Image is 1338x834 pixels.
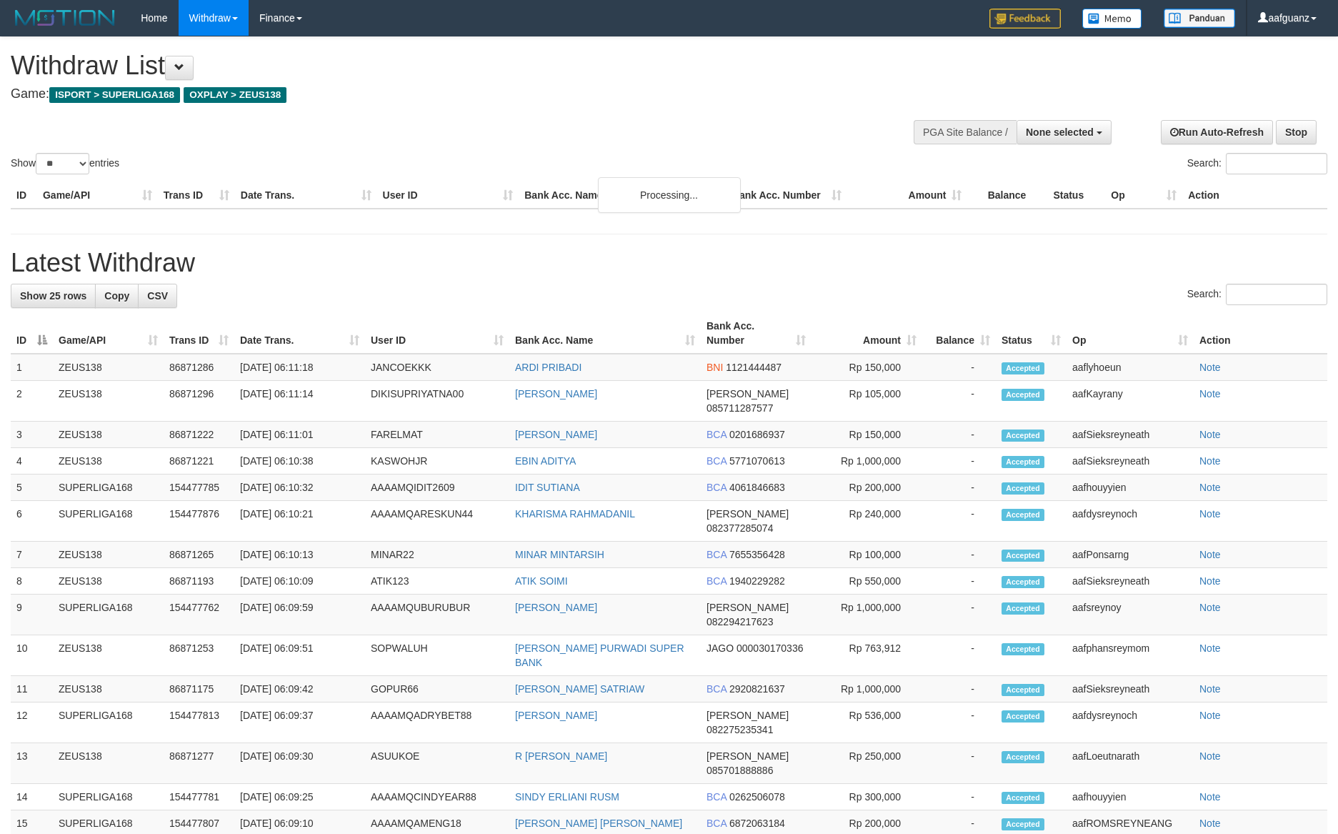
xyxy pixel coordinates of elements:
th: Status [1047,182,1105,209]
td: 1 [11,354,53,381]
td: aafKayrany [1067,381,1194,422]
td: [DATE] 06:09:51 [234,635,365,676]
span: Accepted [1002,576,1044,588]
td: SUPERLIGA168 [53,595,164,635]
td: [DATE] 06:09:37 [234,703,365,743]
td: 12 [11,703,53,743]
span: BCA [707,575,727,587]
span: BCA [707,683,727,695]
td: SUPERLIGA168 [53,703,164,743]
td: 86871286 [164,354,234,381]
td: 154477781 [164,784,234,810]
button: None selected [1017,120,1112,144]
img: panduan.png [1164,9,1235,28]
h4: Game: [11,87,878,101]
td: Rp 550,000 [812,568,922,595]
span: Accepted [1002,643,1044,655]
td: aafSieksreyneath [1067,448,1194,475]
td: 4 [11,448,53,475]
th: Action [1194,313,1327,354]
td: SOPWALUH [365,635,509,676]
a: [PERSON_NAME] [515,429,597,440]
td: - [922,784,996,810]
td: [DATE] 06:11:14 [234,381,365,422]
span: Copy 000030170336 to clipboard [737,642,803,654]
a: [PERSON_NAME] [515,602,597,613]
span: Copy 4061846683 to clipboard [729,482,785,493]
span: BCA [707,549,727,560]
td: aafhouyyien [1067,475,1194,501]
span: Accepted [1002,602,1044,615]
td: Rp 150,000 [812,354,922,381]
span: BCA [707,429,727,440]
td: 2 [11,381,53,422]
th: Bank Acc. Name [519,182,727,209]
td: Rp 200,000 [812,475,922,501]
a: Note [1199,482,1221,493]
td: ZEUS138 [53,676,164,703]
th: Bank Acc. Number [727,182,847,209]
span: Accepted [1002,751,1044,763]
span: Accepted [1002,456,1044,468]
th: Amount: activate to sort column ascending [812,313,922,354]
td: AAAAMQARESKUN44 [365,501,509,542]
td: 86871221 [164,448,234,475]
span: Copy [104,290,129,302]
td: ZEUS138 [53,354,164,381]
h1: Latest Withdraw [11,249,1327,277]
a: Note [1199,818,1221,829]
td: 86871265 [164,542,234,568]
a: R [PERSON_NAME] [515,750,607,762]
a: Copy [95,284,139,308]
th: Balance [967,182,1047,209]
td: 13 [11,743,53,784]
td: - [922,703,996,743]
td: 14 [11,784,53,810]
span: Copy 085701888886 to clipboard [707,765,773,776]
a: [PERSON_NAME] [515,388,597,399]
span: [PERSON_NAME] [707,602,789,613]
td: aafPonsarng [1067,542,1194,568]
a: Stop [1276,120,1317,144]
a: ARDI PRIBADI [515,362,581,373]
td: - [922,354,996,381]
span: Copy 082275235341 to clipboard [707,724,773,735]
img: Feedback.jpg [989,9,1061,29]
td: Rp 240,000 [812,501,922,542]
span: None selected [1026,126,1094,138]
a: [PERSON_NAME] SATRIAW [515,683,644,695]
td: 86871222 [164,422,234,448]
span: ISPORT > SUPERLIGA168 [49,87,180,103]
th: Date Trans.: activate to sort column ascending [234,313,365,354]
a: ATIK SOIMI [515,575,568,587]
td: 7 [11,542,53,568]
span: Copy 6872063184 to clipboard [729,818,785,829]
th: User ID: activate to sort column ascending [365,313,509,354]
a: [PERSON_NAME] [PERSON_NAME] [515,818,682,829]
span: Copy 082294217623 to clipboard [707,616,773,627]
span: [PERSON_NAME] [707,388,789,399]
td: aafSieksreyneath [1067,422,1194,448]
span: Copy 7655356428 to clipboard [729,549,785,560]
td: ZEUS138 [53,542,164,568]
input: Search: [1226,284,1327,305]
td: [DATE] 06:10:32 [234,475,365,501]
td: Rp 300,000 [812,784,922,810]
a: EBIN ADITYA [515,455,576,467]
div: Processing... [598,177,741,213]
td: aaflyhoeun [1067,354,1194,381]
td: - [922,676,996,703]
a: Note [1199,602,1221,613]
span: BCA [707,482,727,493]
td: - [922,635,996,676]
th: Op: activate to sort column ascending [1067,313,1194,354]
td: [DATE] 06:10:13 [234,542,365,568]
span: Copy 082377285074 to clipboard [707,522,773,534]
span: Copy 1940229282 to clipboard [729,575,785,587]
td: GOPUR66 [365,676,509,703]
td: ASUUKOE [365,743,509,784]
th: Op [1105,182,1182,209]
a: [PERSON_NAME] PURWADI SUPER BANK [515,642,684,668]
td: Rp 250,000 [812,743,922,784]
td: ZEUS138 [53,743,164,784]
